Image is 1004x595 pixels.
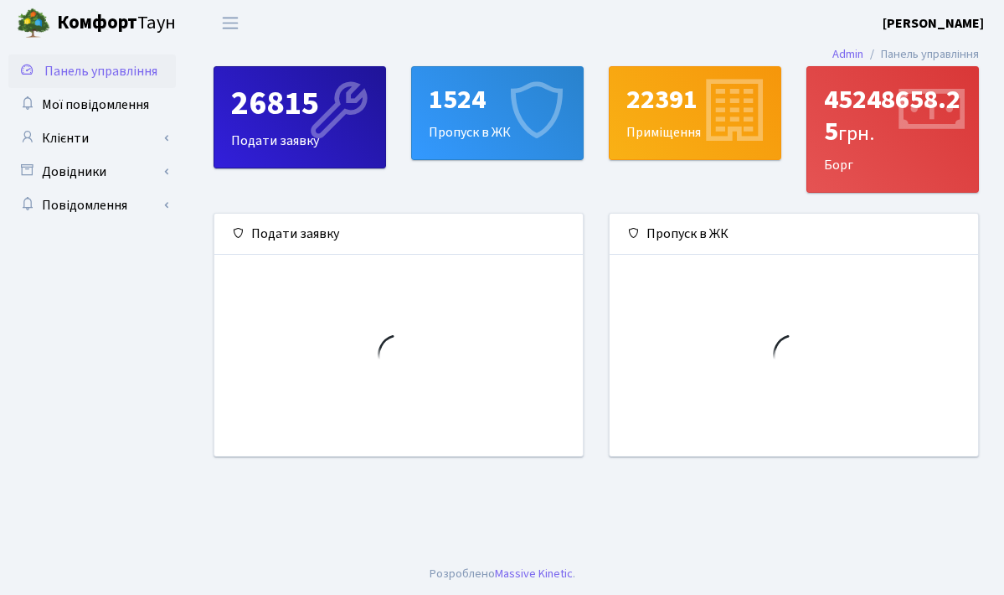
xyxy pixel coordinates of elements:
a: 26815Подати заявку [214,66,386,168]
a: Клієнти [8,122,176,155]
nav: breadcrumb [807,37,1004,72]
div: Подати заявку [214,67,385,168]
b: [PERSON_NAME] [883,14,984,33]
span: Таун [57,9,176,38]
li: Панель управління [863,45,979,64]
div: Приміщення [610,67,780,159]
a: Massive Kinetic [495,565,573,582]
div: 1524 [429,84,566,116]
div: Подати заявку [214,214,583,255]
div: Розроблено . [430,565,575,583]
div: 22391 [626,84,764,116]
span: Панель управління [44,62,157,80]
a: 1524Пропуск в ЖК [411,66,584,160]
div: 26815 [231,84,368,124]
a: [PERSON_NAME] [883,13,984,34]
b: Комфорт [57,9,137,36]
span: грн. [838,119,874,148]
img: logo.png [17,7,50,40]
a: 22391Приміщення [609,66,781,160]
div: Борг [807,67,978,192]
span: Мої повідомлення [42,96,149,114]
a: Мої повідомлення [8,88,176,122]
div: Пропуск в ЖК [610,214,978,255]
div: Пропуск в ЖК [412,67,583,159]
a: Панель управління [8,54,176,88]
a: Довідники [8,155,176,189]
a: Повідомлення [8,189,176,222]
a: Admin [832,45,863,63]
button: Переключити навігацію [209,9,251,37]
div: 45248658.25 [824,84,961,148]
